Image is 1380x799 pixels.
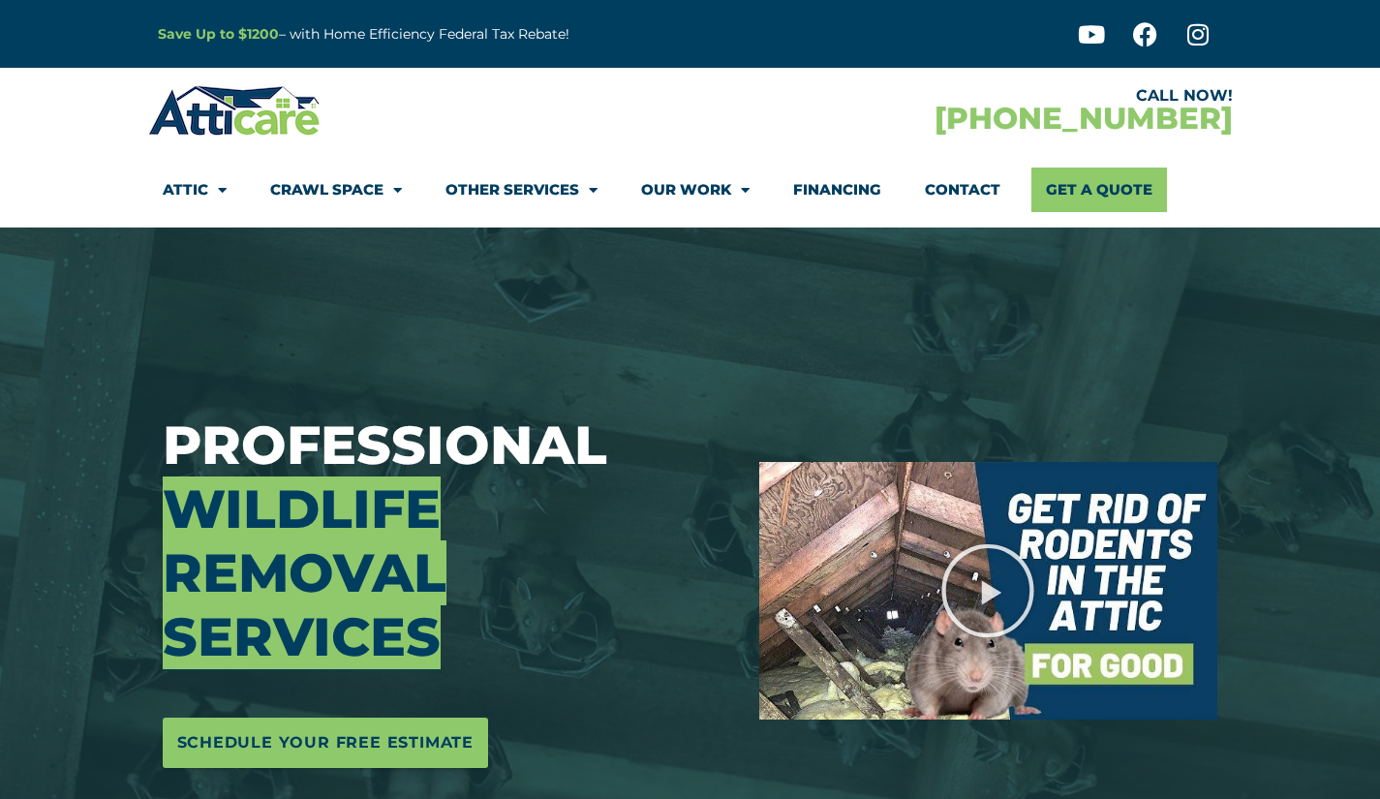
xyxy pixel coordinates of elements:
[270,168,402,212] a: Crawl Space
[163,414,730,669] h3: Professional
[793,168,881,212] a: Financing
[177,727,475,758] span: Schedule Your Free Estimate
[641,168,750,212] a: Our Work
[1031,168,1167,212] a: Get A Quote
[158,23,785,46] p: – with Home Efficiency Federal Tax Rebate!
[163,718,489,768] a: Schedule Your Free Estimate
[163,168,227,212] a: Attic
[939,542,1036,639] div: Play Video
[925,168,1000,212] a: Contact
[445,168,598,212] a: Other Services
[163,168,1218,212] nav: Menu
[158,25,279,43] a: Save Up to $1200
[690,88,1233,104] div: CALL NOW!
[163,476,446,669] span: Wildlife Removal Services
